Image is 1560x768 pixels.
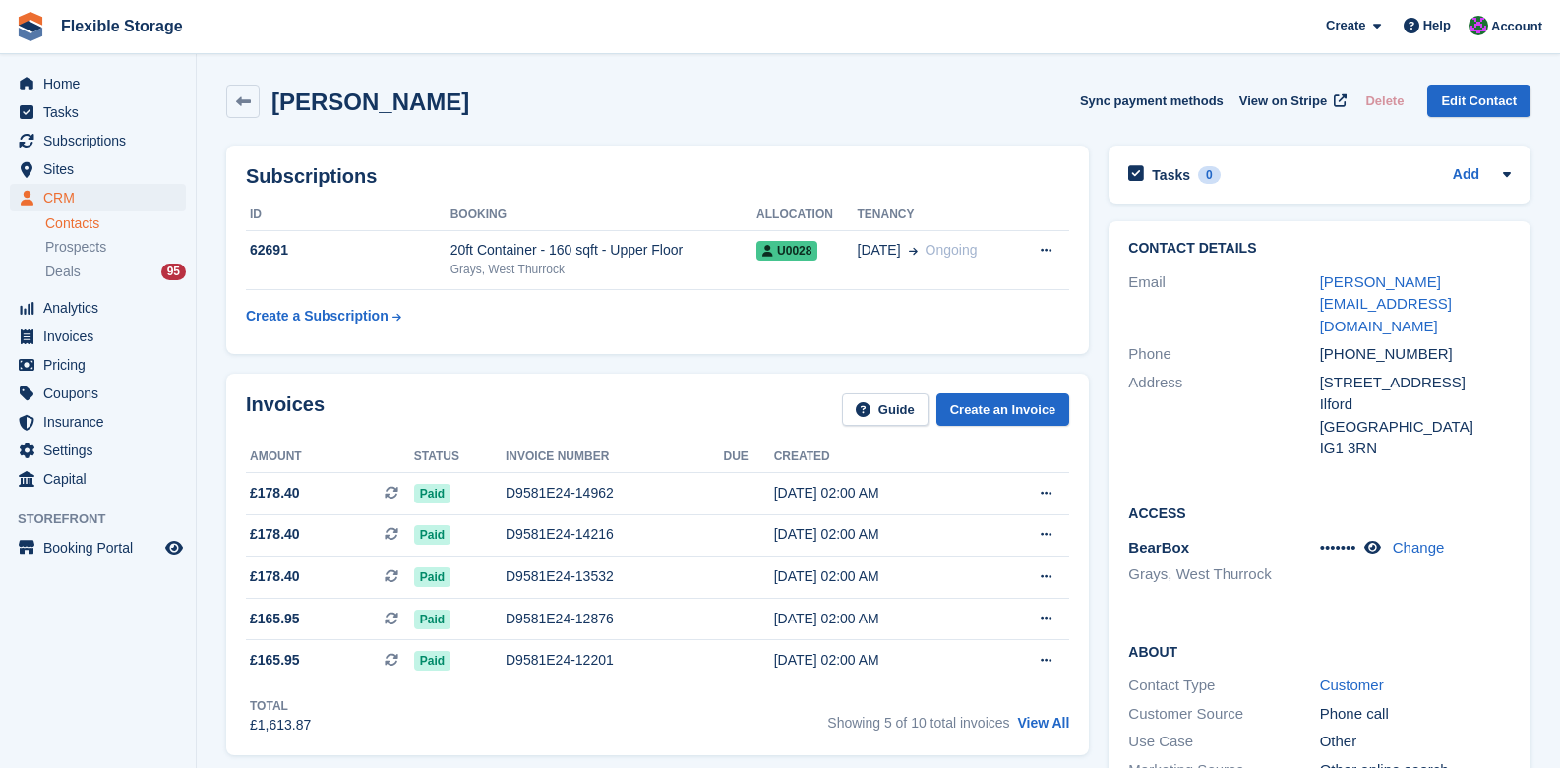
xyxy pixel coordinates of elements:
[1128,731,1319,753] div: Use Case
[1239,91,1327,111] span: View on Stripe
[1320,393,1511,416] div: Ilford
[250,697,311,715] div: Total
[162,536,186,560] a: Preview store
[1231,85,1350,117] a: View on Stripe
[774,650,987,671] div: [DATE] 02:00 AM
[10,465,186,493] a: menu
[1128,539,1189,556] span: BearBox
[43,408,161,436] span: Insurance
[246,298,401,334] a: Create a Subscription
[1017,715,1069,731] a: View All
[1357,85,1411,117] button: Delete
[506,524,723,545] div: D9581E24-14216
[10,184,186,211] a: menu
[1320,539,1356,556] span: •••••••
[45,238,106,257] span: Prospects
[161,264,186,280] div: 95
[43,351,161,379] span: Pricing
[1326,16,1365,35] span: Create
[1320,438,1511,460] div: IG1 3RN
[1320,731,1511,753] div: Other
[1320,343,1511,366] div: [PHONE_NUMBER]
[246,442,414,473] th: Amount
[723,442,773,473] th: Due
[1427,85,1530,117] a: Edit Contact
[1320,677,1384,693] a: Customer
[1320,416,1511,439] div: [GEOGRAPHIC_DATA]
[10,127,186,154] a: menu
[506,442,723,473] th: Invoice number
[250,609,300,629] span: £165.95
[45,263,81,281] span: Deals
[414,484,450,503] span: Paid
[1128,372,1319,460] div: Address
[506,609,723,629] div: D9581E24-12876
[250,650,300,671] span: £165.95
[414,525,450,545] span: Paid
[1128,241,1511,257] h2: Contact Details
[246,200,450,231] th: ID
[10,534,186,561] a: menu
[45,237,186,258] a: Prospects
[53,10,191,42] a: Flexible Storage
[271,89,469,115] h2: [PERSON_NAME]
[43,70,161,97] span: Home
[43,323,161,350] span: Invoices
[774,566,987,587] div: [DATE] 02:00 AM
[1320,372,1511,394] div: [STREET_ADDRESS]
[1128,563,1319,586] li: Grays, West Thurrock
[43,98,161,126] span: Tasks
[450,240,756,261] div: 20ft Container - 160 sqft - Upper Floor
[1128,502,1511,522] h2: Access
[250,566,300,587] span: £178.40
[10,437,186,464] a: menu
[250,483,300,503] span: £178.40
[506,483,723,503] div: D9581E24-14962
[1128,271,1319,338] div: Email
[10,323,186,350] a: menu
[858,240,901,261] span: [DATE]
[246,306,389,326] div: Create a Subscription
[506,566,723,587] div: D9581E24-13532
[10,380,186,407] a: menu
[774,609,987,629] div: [DATE] 02:00 AM
[43,465,161,493] span: Capital
[45,214,186,233] a: Contacts
[774,483,987,503] div: [DATE] 02:00 AM
[16,12,45,41] img: stora-icon-8386f47178a22dfd0bd8f6a31ec36ba5ce8667c1dd55bd0f319d3a0aa187defe.svg
[1491,17,1542,36] span: Account
[1128,343,1319,366] div: Phone
[10,294,186,322] a: menu
[43,155,161,183] span: Sites
[45,262,186,282] a: Deals 95
[450,200,756,231] th: Booking
[246,393,325,426] h2: Invoices
[756,200,857,231] th: Allocation
[18,509,196,529] span: Storefront
[1128,675,1319,697] div: Contact Type
[1152,166,1190,184] h2: Tasks
[926,242,978,258] span: Ongoing
[10,155,186,183] a: menu
[414,442,506,473] th: Status
[936,393,1070,426] a: Create an Invoice
[414,651,450,671] span: Paid
[414,567,450,587] span: Paid
[1320,273,1452,334] a: [PERSON_NAME][EMAIL_ADDRESS][DOMAIN_NAME]
[1423,16,1451,35] span: Help
[506,650,723,671] div: D9581E24-12201
[1080,85,1224,117] button: Sync payment methods
[250,524,300,545] span: £178.40
[450,261,756,278] div: Grays, West Thurrock
[858,200,1016,231] th: Tenancy
[774,524,987,545] div: [DATE] 02:00 AM
[1393,539,1445,556] a: Change
[10,98,186,126] a: menu
[43,294,161,322] span: Analytics
[1128,641,1511,661] h2: About
[43,534,161,561] span: Booking Portal
[246,240,450,261] div: 62691
[756,241,817,261] span: U0028
[10,408,186,436] a: menu
[43,437,161,464] span: Settings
